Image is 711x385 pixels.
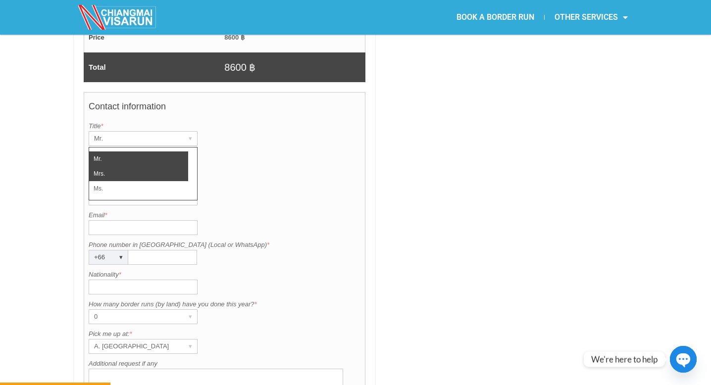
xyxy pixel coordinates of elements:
[89,339,178,353] div: A. [GEOGRAPHIC_DATA]
[89,359,360,369] label: Additional request if any
[89,250,109,264] div: +66
[183,339,197,353] div: ▾
[89,121,360,131] label: Title
[89,210,360,220] label: Email
[89,151,188,166] li: Mr.
[114,250,128,264] div: ▾
[89,132,178,145] div: Mr.
[89,181,188,196] li: Ms.
[183,310,197,324] div: ▾
[89,181,360,191] label: Last name
[447,6,544,29] a: BOOK A BORDER RUN
[89,329,360,339] label: Pick me up at:
[89,240,360,250] label: Phone number in [GEOGRAPHIC_DATA] (Local or WhatsApp)
[224,33,365,43] td: 8600 ฿
[89,270,360,280] label: Nationality
[89,151,360,161] label: First name
[224,52,365,82] td: 8600 ฿
[89,310,178,324] div: 0
[355,6,638,29] nav: Menu
[84,52,224,82] td: Total
[84,33,224,43] td: Price
[89,96,360,121] h4: Contact information
[183,132,197,145] div: ▾
[545,6,638,29] a: OTHER SERVICES
[89,299,360,309] label: How many border runs (by land) have you done this year?
[89,166,188,181] li: Mrs.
